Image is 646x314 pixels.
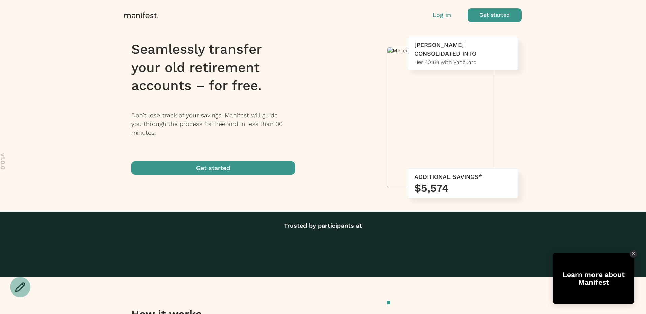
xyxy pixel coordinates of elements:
[131,111,304,137] p: Don’t lose track of your savings. Manifest will guide you through the process for free and in les...
[414,172,511,181] div: ADDITIONAL SAVINGS*
[414,41,511,58] div: [PERSON_NAME] CONSOLIDATED INTO
[553,253,634,304] div: Open Tolstoy
[131,40,304,95] h1: Seamlessly transfer your old retirement accounts – for free.
[131,161,295,175] button: Get started
[387,47,495,54] img: Meredith
[553,253,634,304] div: Tolstoy bubble widget
[468,8,522,22] button: Get started
[630,250,637,258] div: Close Tolstoy widget
[433,11,451,19] button: Log in
[553,253,634,304] div: Open Tolstoy widget
[414,58,511,66] div: Her 401(k) with Vanguard
[414,181,511,195] h3: $5,574
[553,271,634,286] div: Learn more about Manifest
